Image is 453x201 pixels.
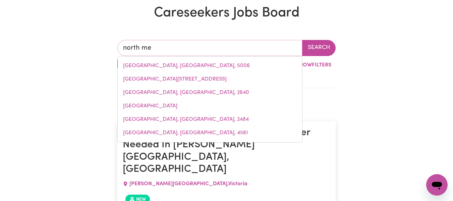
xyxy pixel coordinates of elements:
[118,59,302,72] a: NORTH ADELAIDE, South Australia, 5006
[118,86,302,99] a: NORTH ALBURY, New South Wales, 2640
[118,72,302,86] a: NORTH ADELAIDE MELBOURNE ST, South Australia, 5006
[296,62,312,68] span: Show
[123,117,249,122] span: [GEOGRAPHIC_DATA], [GEOGRAPHIC_DATA], 2484
[118,99,302,113] a: NORTH ARAMARA, Queensland, 4620
[123,90,249,95] span: [GEOGRAPHIC_DATA], [GEOGRAPHIC_DATA], 2640
[123,127,331,176] h1: [DEMOGRAPHIC_DATA] Support Worker Needed In [PERSON_NAME][GEOGRAPHIC_DATA], [GEOGRAPHIC_DATA]
[123,103,177,109] span: [GEOGRAPHIC_DATA]
[129,181,247,187] span: [PERSON_NAME][GEOGRAPHIC_DATA] , Victoria
[426,174,448,196] iframe: Button to launch messaging window
[123,77,227,82] span: [GEOGRAPHIC_DATA][STREET_ADDRESS]
[118,126,302,140] a: NORTH ARM, Queensland, 4561
[284,59,336,71] button: ShowFilters
[117,56,302,143] div: menu-options
[123,63,250,68] span: [GEOGRAPHIC_DATA], [GEOGRAPHIC_DATA], 5006
[123,130,248,136] span: [GEOGRAPHIC_DATA], [GEOGRAPHIC_DATA], 4561
[118,113,302,126] a: NORTH ARM, New South Wales, 2484
[302,40,336,56] button: Search
[117,40,303,56] input: Enter a suburb or postcode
